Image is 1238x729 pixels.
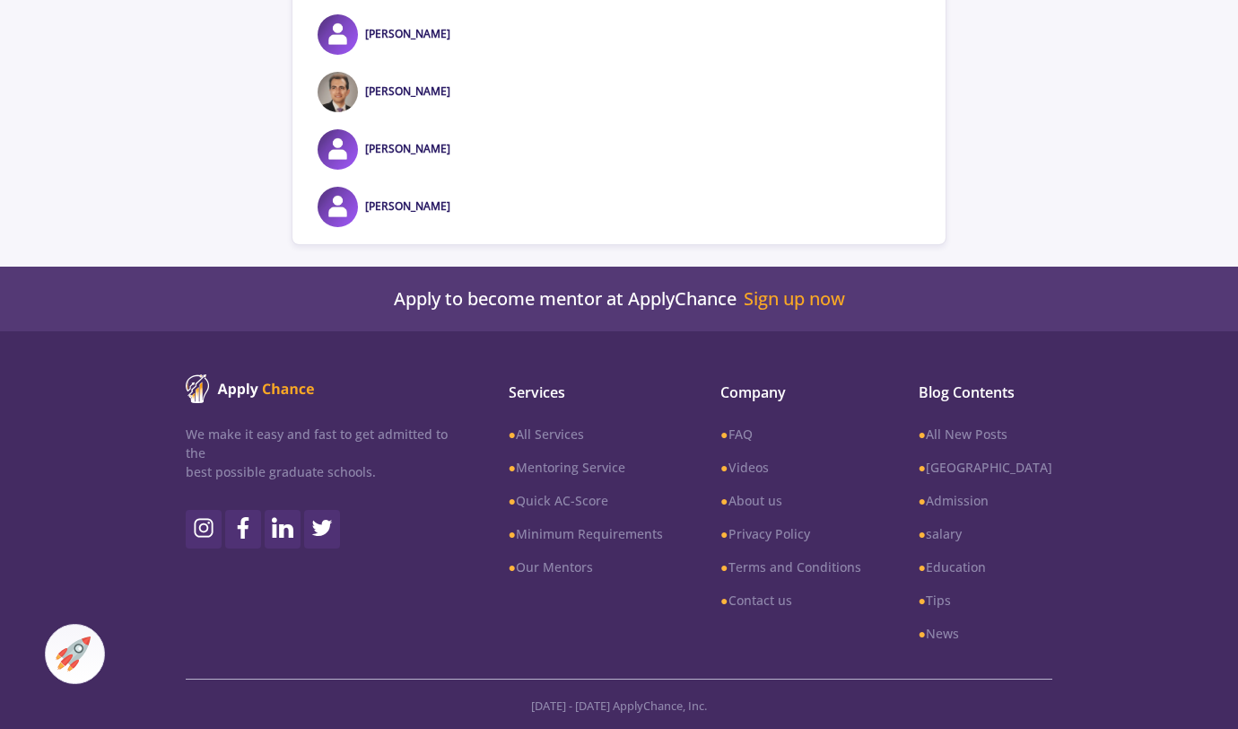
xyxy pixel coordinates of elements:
img: Ada Sadatiqnavatar [318,187,358,227]
a: [PERSON_NAME] [365,26,450,41]
b: ● [919,459,926,476]
a: ●Videos [720,458,860,477]
b: ● [509,492,516,509]
b: ● [720,592,728,609]
a: ●Education [919,558,1052,576]
span: Company [720,382,860,403]
b: ● [919,525,926,542]
b: ● [720,558,728,575]
img: ac-market [56,637,91,672]
img: ApplyChance logo [186,374,315,403]
b: ● [919,426,926,443]
a: ●Our Mentors [509,558,663,576]
span: [DATE] - [DATE] ApplyChance, Inc. [531,698,707,714]
a: ●News [919,624,1052,643]
a: ●Minimum Requirements [509,524,663,543]
b: ● [720,492,728,509]
a: ●Tips [919,591,1052,610]
a: [PERSON_NAME] [365,198,450,214]
a: ●[GEOGRAPHIC_DATA] [919,458,1052,477]
b: ● [919,558,926,575]
b: ● [509,459,516,476]
img: Azadeh Lessaniavatar [318,14,358,55]
b: ● [509,426,516,443]
b: ● [919,492,926,509]
a: ●Terms and Conditions [720,558,860,576]
a: [PERSON_NAME] [365,141,450,156]
b: ● [509,558,516,575]
b: ● [720,525,728,542]
p: We make it easy and fast to get admitted to the best possible graduate schools. [186,425,458,481]
a: [PERSON_NAME] [365,83,450,99]
a: ●All Services [509,425,663,444]
b: ● [720,426,728,443]
span: Blog Contents [919,382,1052,403]
b: ● [919,592,926,609]
a: ●All New Posts [919,425,1052,444]
a: ●Quick AC-Score [509,491,663,510]
a: ●salary [919,524,1052,543]
b: ● [720,459,728,476]
a: ●Contact us [720,591,860,610]
img: Maryam Beitollahiavatar [318,129,358,170]
a: ●About us [720,491,860,510]
b: ● [919,625,926,642]
a: ●Privacy Policy [720,524,860,543]
span: Services [509,382,663,403]
b: ● [509,525,516,542]
a: Sign up now [744,288,845,310]
a: ●Mentoring Service [509,458,663,477]
a: ●FAQ [720,425,860,444]
a: ●Admission [919,491,1052,510]
img: Mohammad Vahid Tabarzadavatar [318,72,358,112]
